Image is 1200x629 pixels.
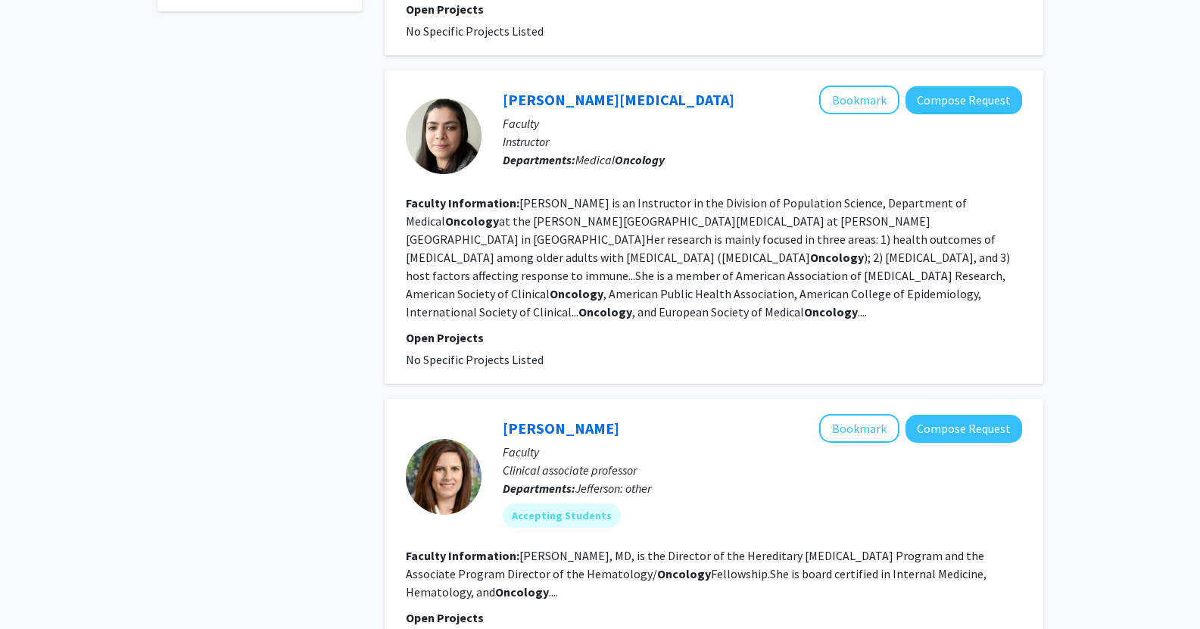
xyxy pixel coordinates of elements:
span: Jefferson: other [575,481,651,496]
b: Faculty Information: [406,195,519,210]
b: Departments: [503,152,575,167]
b: Oncology [578,304,632,319]
p: Open Projects [406,329,1022,347]
fg-read-more: [PERSON_NAME] is an Instructor in the Division of Population Science, Department of Medical at th... [406,195,1010,319]
a: [PERSON_NAME][MEDICAL_DATA] [503,90,734,109]
b: Oncology [657,566,711,581]
b: Oncology [445,213,499,229]
b: Oncology [804,304,858,319]
p: Instructor [503,132,1022,151]
b: Faculty Information: [406,548,519,563]
b: Oncology [495,584,549,599]
a: [PERSON_NAME] [503,419,619,437]
mat-chip: Accepting Students [503,503,621,528]
b: Oncology [810,250,864,265]
p: Faculty [503,114,1022,132]
b: Oncology [550,286,603,301]
button: Add Fnu Nikita to Bookmarks [819,86,899,114]
p: Clinical associate professor [503,461,1022,479]
span: No Specific Projects Listed [406,352,544,367]
b: Oncology [615,152,665,167]
button: Compose Request to Sanaa Rizk [905,415,1022,443]
button: Compose Request to Fnu Nikita [905,86,1022,114]
p: Faculty [503,443,1022,461]
span: No Specific Projects Listed [406,23,544,39]
iframe: Chat [11,561,64,618]
span: Medical [575,152,665,167]
button: Add Sanaa Rizk to Bookmarks [819,414,899,443]
b: Departments: [503,481,575,496]
p: Open Projects [406,609,1022,627]
fg-read-more: [PERSON_NAME], MD, is the Director of the Hereditary [MEDICAL_DATA] Program and the Associate Pro... [406,548,986,599]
